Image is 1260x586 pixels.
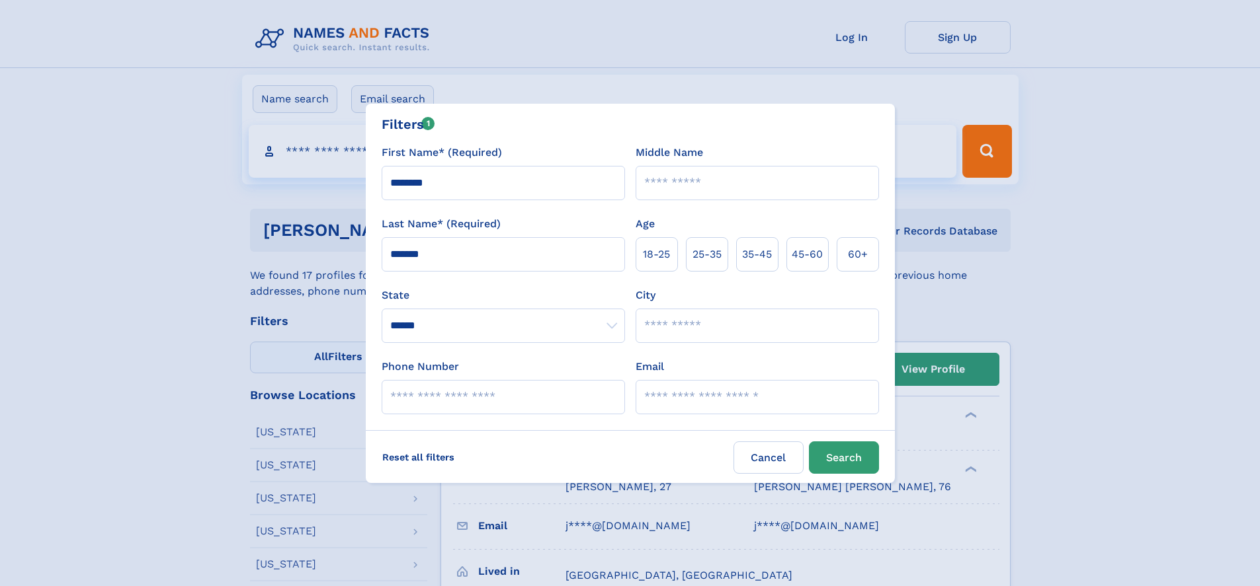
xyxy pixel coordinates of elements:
span: 45‑60 [792,246,823,262]
label: Last Name* (Required) [382,216,501,232]
span: 25‑35 [693,246,722,262]
span: 35‑45 [742,246,772,262]
label: Middle Name [636,145,703,161]
button: Search [809,441,879,474]
label: State [382,287,625,303]
label: Phone Number [382,359,459,375]
label: Age [636,216,655,232]
span: 18‑25 [643,246,670,262]
label: Email [636,359,664,375]
label: Reset all filters [374,441,463,473]
label: City [636,287,655,303]
div: Filters [382,114,435,134]
label: First Name* (Required) [382,145,502,161]
span: 60+ [848,246,868,262]
label: Cancel [734,441,804,474]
